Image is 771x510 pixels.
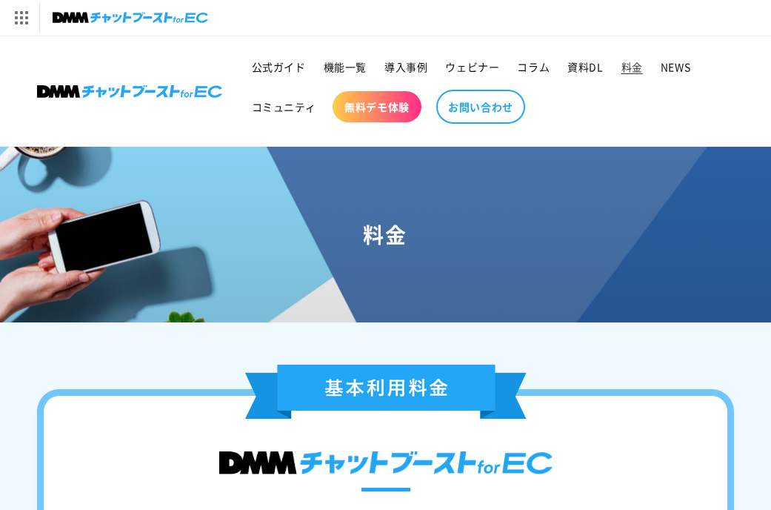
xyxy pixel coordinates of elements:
img: サービス [2,2,39,33]
span: NEWS [661,60,690,73]
a: お問い合わせ [436,90,525,124]
span: 公式ガイド [252,60,306,73]
img: DMMチャットブースト [219,451,553,474]
a: コミュニティ [243,91,326,122]
span: 料金 [621,60,643,73]
span: 資料DL [567,60,603,73]
span: 無料デモ体験 [344,100,410,113]
a: コラム [508,51,558,82]
h1: 料金 [18,221,753,248]
a: NEWS [652,51,699,82]
a: 料金 [613,51,652,82]
span: コラム [517,60,550,73]
img: チャットブーストforEC [53,7,208,28]
img: 基本利用料金 [245,365,527,419]
a: 資料DL [558,51,612,82]
img: 株式会社DMM Boost [37,85,222,98]
a: 無料デモ体験 [333,91,421,122]
a: 公式ガイド [243,51,315,82]
span: ウェビナー [445,60,499,73]
a: 機能一覧 [315,51,376,82]
span: 機能一覧 [324,60,367,73]
a: 導入事例 [376,51,436,82]
span: お問い合わせ [448,100,513,113]
a: ウェビナー [436,51,508,82]
span: コミュニティ [252,100,317,113]
span: 導入事例 [384,60,427,73]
